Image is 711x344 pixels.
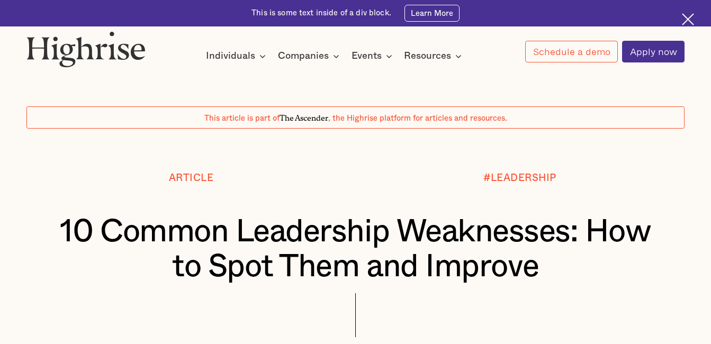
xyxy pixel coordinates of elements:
[206,50,269,62] div: Individuals
[404,50,465,62] div: Resources
[26,31,146,67] img: Highrise logo
[169,173,214,184] div: Article
[525,41,617,62] a: Schedule a demo
[280,112,328,121] span: The Ascender
[204,114,280,122] span: This article is part of
[352,50,395,62] div: Events
[278,50,343,62] div: Companies
[404,5,460,22] a: Learn More
[278,50,329,62] div: Companies
[206,50,255,62] div: Individuals
[251,8,391,19] div: This is some text inside of a div block.
[622,41,684,62] a: Apply now
[328,114,507,122] span: , the Highrise platform for articles and resources.
[54,215,657,285] h1: 10 Common Leadership Weaknesses: How to Spot Them and Improve
[682,13,694,25] img: Cross icon
[404,50,451,62] div: Resources
[352,50,382,62] div: Events
[483,173,556,184] div: #LEADERSHIP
